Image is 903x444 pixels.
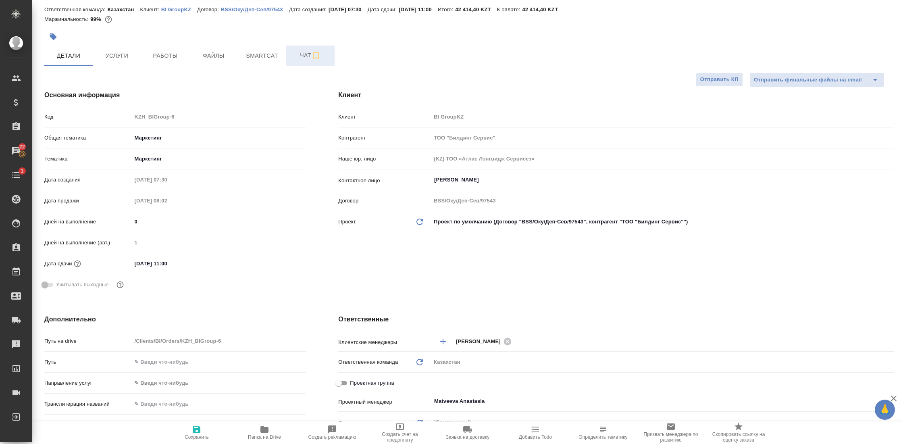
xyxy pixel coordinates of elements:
[338,398,431,406] p: Проектный менеджер
[754,75,862,85] span: Отправить финальные файлы на email
[243,51,281,61] span: Smartcat
[637,421,705,444] button: Призвать менеджера по развитию
[44,315,306,324] h4: Дополнительно
[431,195,894,206] input: Пустое поле
[522,6,564,13] p: 42 414,40 KZT
[108,6,140,13] p: Казахстан
[98,51,136,61] span: Услуги
[431,111,894,123] input: Пустое поле
[140,6,161,13] p: Клиент:
[289,6,329,13] p: Дата создания:
[371,431,429,443] span: Создать счет на предоплату
[431,153,894,165] input: Пустое поле
[338,177,431,185] p: Контактное лицо
[44,239,131,247] p: Дней на выполнение (авт.)
[131,356,306,368] input: ✎ Введи что-нибудь
[103,14,114,25] button: 0.00 KZT; 75.96 RUB;
[131,335,306,347] input: Пустое поле
[44,379,131,387] p: Направление услуг
[44,155,131,163] p: Тематика
[338,218,356,226] p: Проект
[455,6,497,13] p: 42 414,40 KZT
[131,258,202,269] input: ✎ Введи что-нибудь
[131,237,306,248] input: Пустое поле
[131,376,306,390] div: ✎ Введи что-нибудь
[431,132,894,144] input: Пустое поле
[438,6,455,13] p: Итого:
[501,421,569,444] button: Добавить Todo
[366,421,434,444] button: Создать счет на предоплату
[456,336,514,346] div: [PERSON_NAME]
[49,51,88,61] span: Детали
[131,111,306,123] input: Пустое поле
[497,6,522,13] p: К оплате:
[15,143,30,151] span: 22
[44,400,131,408] p: Транслитерация названий
[749,73,866,87] button: Отправить финальные файлы на email
[44,176,131,184] p: Дата создания
[338,90,894,100] h4: Клиент
[248,434,281,440] span: Папка на Drive
[709,431,768,443] span: Скопировать ссылку на оценку заказа
[131,195,202,206] input: Пустое поле
[298,421,366,444] button: Создать рекламацию
[194,51,233,61] span: Файлы
[431,215,894,229] div: Проект по умолчанию (Договор "BSS/Оку/Деп-Сев/97543", контрагент "ТОО "Билдинг Сервис"")
[163,421,231,444] button: Сохранить
[578,434,627,440] span: Определить тематику
[642,431,700,443] span: Призвать менеджера по развитию
[131,216,306,227] input: ✎ Введи что-нибудь
[161,6,197,13] a: BI GroupKZ
[700,75,739,84] span: Отправить КП
[146,51,185,61] span: Работы
[44,218,131,226] p: Дней на выполнение
[131,131,306,145] div: Маркетинг
[338,134,431,142] p: Контрагент
[696,73,743,87] button: Отправить КП
[44,358,131,366] p: Путь
[434,421,501,444] button: Заявка на доставку
[134,379,296,387] div: ✎ Введи что-нибудь
[446,434,489,440] span: Заявка на доставку
[338,315,894,324] h4: Ответственные
[44,6,108,13] p: Ответственная команда:
[44,16,90,22] p: Маржинальность:
[338,155,431,163] p: Наше юр. лицо
[44,113,131,121] p: Код
[749,73,884,87] div: split button
[329,6,368,13] p: [DATE] 07:30
[338,358,398,366] p: Ответственная команда
[56,281,109,289] span: Учитывать выходные
[2,141,30,161] a: 22
[90,16,103,22] p: 99%
[431,355,894,369] div: Казахстан
[44,260,72,268] p: Дата сдачи
[875,400,895,420] button: 🙏
[399,6,438,13] p: [DATE] 11:00
[433,332,453,351] button: Добавить менеджера
[185,434,209,440] span: Сохранить
[368,6,399,13] p: Дата сдачи:
[131,174,202,186] input: Пустое поле
[338,197,431,205] p: Договор
[72,258,83,269] button: Если добавить услуги и заполнить их объемом, то дата рассчитается автоматически
[890,341,891,342] button: Open
[519,434,552,440] span: Добавить Todo
[705,421,772,444] button: Скопировать ссылку на оценку заказа
[308,434,356,440] span: Создать рекламацию
[44,90,306,100] h4: Основная информация
[44,197,131,205] p: Дата продажи
[115,279,125,290] button: Выбери, если сб и вс нужно считать рабочими днями для выполнения заказа.
[2,165,30,185] a: 1
[44,337,131,345] p: Путь на drive
[221,6,289,13] a: BSS/Оку/Деп-Сев/97543
[197,6,221,13] p: Договор:
[44,28,62,46] button: Добавить тэг
[231,421,298,444] button: Папка на Drive
[16,167,28,175] span: 1
[131,152,306,166] div: Маркетинг
[350,379,394,387] span: Проектная группа
[338,419,387,427] p: Проектная команда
